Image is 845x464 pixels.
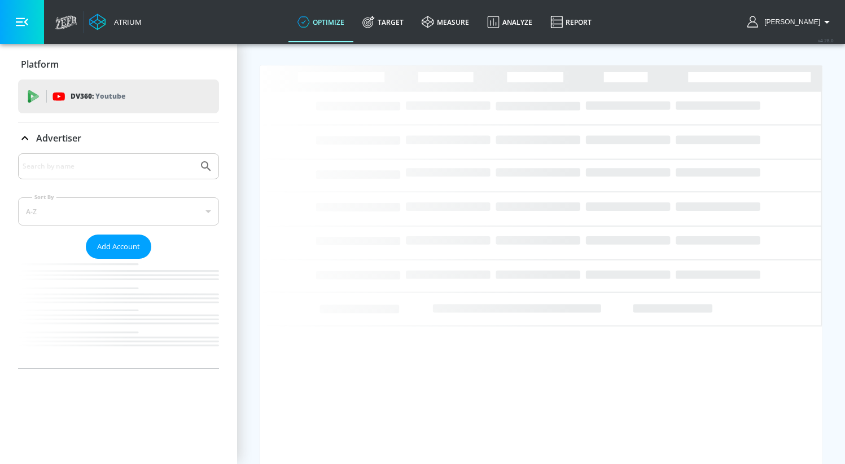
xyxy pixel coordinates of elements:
nav: list of Advertiser [18,259,219,368]
span: login as: ana.lopez@zefr.com [760,18,820,26]
span: v 4.28.0 [818,37,834,43]
div: DV360: Youtube [18,79,219,113]
span: Add Account [97,240,140,253]
p: Youtube [95,90,125,102]
a: Target [353,2,413,42]
a: Analyze [478,2,541,42]
div: A-Z [18,197,219,226]
label: Sort By [32,193,56,201]
button: [PERSON_NAME] [747,15,834,29]
p: DV360: [71,90,125,103]
a: Atrium [89,14,142,30]
p: Platform [21,58,59,70]
div: Advertiser [18,122,219,154]
p: Advertiser [36,132,81,144]
a: measure [413,2,478,42]
div: Atrium [110,17,142,27]
div: Advertiser [18,153,219,368]
a: Report [541,2,601,42]
a: optimize [288,2,353,42]
button: Add Account [86,235,151,259]
input: Search by name [23,159,194,174]
div: Platform [18,48,219,80]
